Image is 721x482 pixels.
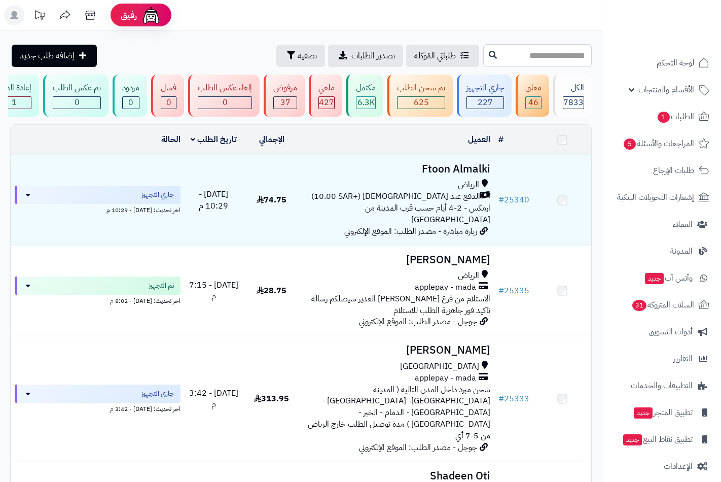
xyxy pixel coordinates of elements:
a: #25333 [498,393,529,405]
span: جديد [645,273,664,284]
a: تطبيق نقاط البيعجديد [608,427,715,452]
a: مردود 0 [111,75,149,117]
a: تاريخ الطلب [191,133,237,146]
div: مكتمل [356,82,376,94]
span: [DATE] - 3:42 م [189,387,238,411]
div: اخر تحديث: [DATE] - 3:42 م [15,403,181,414]
span: [DATE] - 7:15 م [189,279,238,303]
span: لوحة التحكم [657,56,694,70]
span: # [498,285,504,297]
span: جاري التجهيز [141,190,174,200]
a: تصدير الطلبات [328,45,403,67]
div: 0 [123,97,139,109]
div: جاري التجهيز [466,82,504,94]
span: السلات المتروكة [631,298,694,312]
a: إشعارات التحويلات البنكية [608,185,715,210]
div: معلق [525,82,542,94]
span: [DATE] - 10:29 م [199,188,228,212]
span: التطبيقات والخدمات [631,378,693,393]
a: مكتمل 6.3K [344,75,385,117]
span: إشعارات التحويلات البنكية [617,190,694,204]
a: طلباتي المُوكلة [406,45,479,67]
span: الاستلام من فرع [PERSON_NAME] الغدير سيصلكم رسالة تاكيد فور جاهزية الطلب للاستلام [311,293,490,317]
a: تحديثات المنصة [27,5,52,28]
span: 313.95 [254,393,289,405]
span: جديد [623,434,642,445]
span: 6.3K [357,96,375,109]
a: تم عكس الطلب 0 [41,75,111,117]
span: شحن مبرد داخل المدن التالية ( المدينة [GEOGRAPHIC_DATA]- [GEOGRAPHIC_DATA] - [GEOGRAPHIC_DATA] - ... [308,384,490,442]
a: الإعدادات [608,454,715,478]
div: 46 [526,97,541,109]
span: طلبات الإرجاع [653,163,694,178]
a: المراجعات والأسئلة5 [608,131,715,156]
div: 0 [198,97,251,109]
span: 0 [166,96,171,109]
span: 625 [414,96,429,109]
a: العميل [468,133,490,146]
a: التطبيقات والخدمات [608,373,715,398]
div: مردود [122,82,139,94]
span: 5 [624,139,636,150]
span: تم التجهيز [149,281,174,291]
span: 37 [280,96,291,109]
div: 227 [467,97,503,109]
a: # [498,133,503,146]
span: تطبيق نقاط البيع [622,432,693,446]
a: المدونة [608,239,715,263]
span: العملاء [673,217,693,231]
span: المدونة [670,244,693,258]
span: 31 [632,300,646,312]
span: 46 [528,96,538,109]
div: إلغاء عكس الطلب [198,82,252,94]
span: 1 [12,96,17,109]
span: جاري التجهيز [141,389,174,399]
span: وآتس آب [644,271,693,285]
span: applepay - mada [415,372,476,384]
span: 0 [223,96,228,109]
div: 427 [319,97,334,109]
a: مرفوض 37 [262,75,307,117]
div: 0 [53,97,100,109]
span: المراجعات والأسئلة [623,136,694,151]
div: الكل [563,82,584,94]
span: الإعدادات [664,459,693,473]
div: تم عكس الطلب [53,82,101,94]
span: 28.75 [257,285,286,297]
span: الأقسام والمنتجات [638,83,694,97]
span: تطبيق المتجر [633,405,693,420]
a: الحالة [161,133,181,146]
div: ملغي [318,82,335,94]
h3: Shadeen Oti [305,470,490,482]
div: 0 [161,97,176,109]
div: فشل [161,82,176,94]
h3: [PERSON_NAME] [305,345,490,356]
a: #25335 [498,285,529,297]
span: طلباتي المُوكلة [414,50,456,62]
span: رفيق [121,9,137,21]
span: 0 [75,96,80,109]
a: الإجمالي [259,133,284,146]
div: 6285 [356,97,375,109]
span: جديد [634,407,653,419]
span: جوجل - مصدر الطلب: الموقع الإلكتروني [359,316,477,328]
a: الكل7833 [551,75,594,117]
a: الطلبات1 [608,105,715,129]
a: أدوات التسويق [608,320,715,344]
a: العملاء [608,212,715,236]
span: تصدير الطلبات [351,50,395,62]
div: مرفوض [273,82,297,94]
span: تصفية [298,50,317,62]
a: وآتس آبجديد [608,266,715,290]
a: إلغاء عكس الطلب 0 [186,75,262,117]
button: تصفية [276,45,325,67]
div: 625 [398,97,445,109]
span: 7833 [563,96,584,109]
span: 0 [128,96,133,109]
span: التقارير [673,352,693,366]
h3: [PERSON_NAME] [305,254,490,266]
div: 37 [274,97,297,109]
a: لوحة التحكم [608,51,715,75]
a: طلبات الإرجاع [608,158,715,183]
span: ارمكس - 2-4 أيام حسب قرب المدينة من [GEOGRAPHIC_DATA] [365,202,490,226]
